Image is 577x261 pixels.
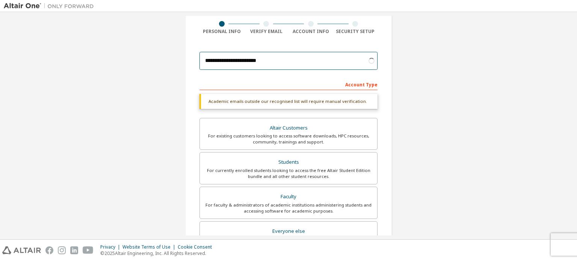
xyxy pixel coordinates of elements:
[244,29,289,35] div: Verify Email
[2,246,41,254] img: altair_logo.svg
[199,29,244,35] div: Personal Info
[70,246,78,254] img: linkedin.svg
[45,246,53,254] img: facebook.svg
[199,78,378,90] div: Account Type
[288,29,333,35] div: Account Info
[204,123,373,133] div: Altair Customers
[204,157,373,167] div: Students
[204,167,373,180] div: For currently enrolled students looking to access the free Altair Student Edition bundle and all ...
[178,244,216,250] div: Cookie Consent
[4,2,98,10] img: Altair One
[199,94,378,109] div: Academic emails outside our recognised list will require manual verification.
[100,250,216,256] p: © 2025 Altair Engineering, Inc. All Rights Reserved.
[204,192,373,202] div: Faculty
[100,244,122,250] div: Privacy
[83,246,94,254] img: youtube.svg
[204,202,373,214] div: For faculty & administrators of academic institutions administering students and accessing softwa...
[58,246,66,254] img: instagram.svg
[204,133,373,145] div: For existing customers looking to access software downloads, HPC resources, community, trainings ...
[333,29,378,35] div: Security Setup
[122,244,178,250] div: Website Terms of Use
[204,226,373,237] div: Everyone else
